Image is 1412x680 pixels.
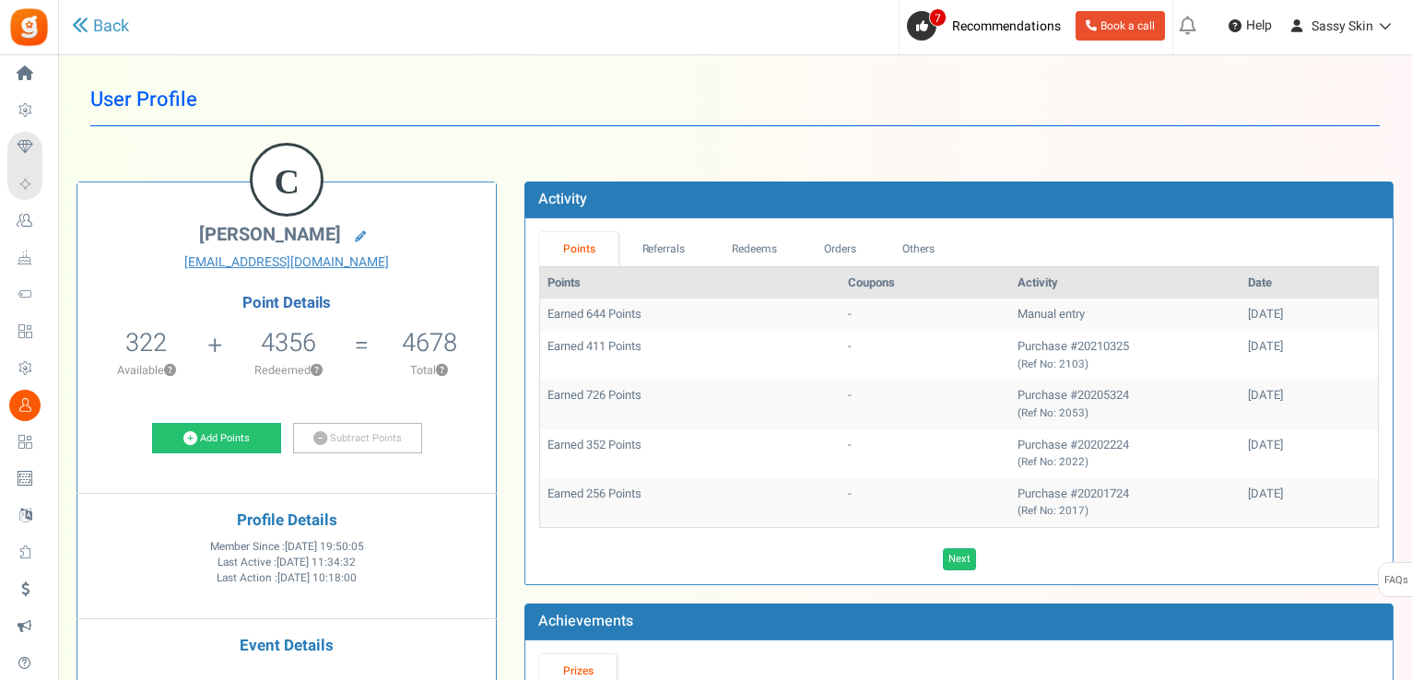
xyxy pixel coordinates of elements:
[1248,437,1371,454] div: [DATE]
[539,232,618,266] a: Points
[800,232,879,266] a: Orders
[1383,563,1408,598] span: FAQs
[841,478,1011,527] td: -
[91,253,482,272] a: [EMAIL_ADDRESS][DOMAIN_NAME]
[841,299,1011,331] td: -
[841,429,1011,478] td: -
[1018,305,1085,322] span: Manual entry
[1010,429,1241,478] td: Purchase #20202224
[436,365,448,377] button: ?
[1010,331,1241,380] td: Purchase #20210325
[164,365,176,377] button: ?
[311,365,323,377] button: ?
[1018,454,1088,470] small: (Ref No: 2022)
[540,267,840,299] th: Points
[261,329,316,357] h5: 4356
[1248,306,1371,323] div: [DATE]
[907,11,1068,41] a: 7 Recommendations
[540,299,840,331] td: Earned 644 Points
[841,380,1011,428] td: -
[371,362,487,379] p: Total
[1018,405,1088,421] small: (Ref No: 2053)
[125,324,167,361] span: 322
[1241,267,1378,299] th: Date
[1248,338,1371,356] div: [DATE]
[91,638,482,655] h4: Event Details
[87,362,206,379] p: Available
[1076,11,1165,41] a: Book a call
[841,267,1011,299] th: Coupons
[1248,486,1371,503] div: [DATE]
[1018,357,1088,372] small: (Ref No: 2103)
[90,74,1380,126] h1: User Profile
[1010,267,1241,299] th: Activity
[218,555,356,570] span: Last Active :
[224,362,352,379] p: Redeemed
[293,423,422,454] a: Subtract Points
[277,570,357,586] span: [DATE] 10:18:00
[77,295,496,311] h4: Point Details
[1221,11,1279,41] a: Help
[879,232,959,266] a: Others
[285,539,364,555] span: [DATE] 19:50:05
[709,232,801,266] a: Redeems
[8,6,50,48] img: Gratisfaction
[402,329,457,357] h5: 4678
[929,8,947,27] span: 7
[540,380,840,428] td: Earned 726 Points
[952,17,1061,36] span: Recommendations
[217,570,357,586] span: Last Action :
[943,548,976,570] a: Next
[1010,478,1241,527] td: Purchase #20201724
[538,188,587,210] b: Activity
[210,539,364,555] span: Member Since :
[91,512,482,530] h4: Profile Details
[1010,380,1241,428] td: Purchase #20205324
[538,610,633,632] b: Achievements
[540,331,840,380] td: Earned 411 Points
[253,146,321,217] figcaption: C
[618,232,709,266] a: Referrals
[540,429,840,478] td: Earned 352 Points
[841,331,1011,380] td: -
[152,423,281,454] a: Add Points
[1248,387,1371,404] div: [DATE]
[277,555,356,570] span: [DATE] 11:34:32
[1312,17,1373,36] span: Sassy Skin
[540,478,840,527] td: Earned 256 Points
[1018,503,1088,519] small: (Ref No: 2017)
[199,221,341,248] span: [PERSON_NAME]
[1241,17,1272,35] span: Help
